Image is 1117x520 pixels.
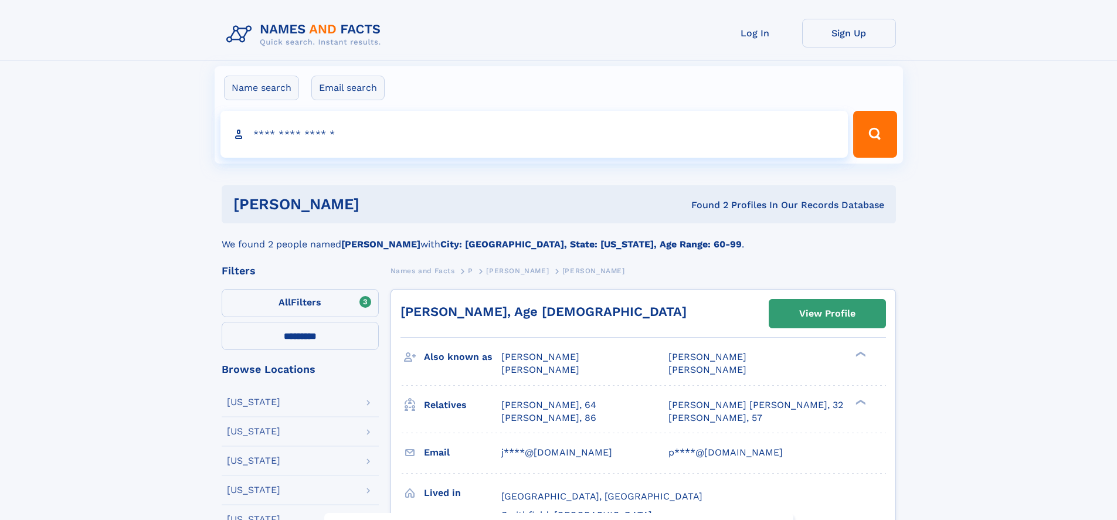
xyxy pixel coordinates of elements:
[668,412,762,424] a: [PERSON_NAME], 57
[486,267,549,275] span: [PERSON_NAME]
[227,456,280,465] div: [US_STATE]
[486,263,549,278] a: [PERSON_NAME]
[501,399,596,412] a: [PERSON_NAME], 64
[440,239,742,250] b: City: [GEOGRAPHIC_DATA], State: [US_STATE], Age Range: 60-99
[853,111,897,158] button: Search Button
[501,491,702,502] span: [GEOGRAPHIC_DATA], [GEOGRAPHIC_DATA]
[424,395,501,415] h3: Relatives
[222,289,379,317] label: Filters
[769,300,885,328] a: View Profile
[400,304,687,319] a: [PERSON_NAME], Age [DEMOGRAPHIC_DATA]
[668,399,843,412] a: [PERSON_NAME] [PERSON_NAME], 32
[222,19,391,50] img: Logo Names and Facts
[227,427,280,436] div: [US_STATE]
[233,197,525,212] h1: [PERSON_NAME]
[224,76,299,100] label: Name search
[525,199,884,212] div: Found 2 Profiles In Our Records Database
[562,267,625,275] span: [PERSON_NAME]
[668,364,746,375] span: [PERSON_NAME]
[501,364,579,375] span: [PERSON_NAME]
[227,485,280,495] div: [US_STATE]
[424,347,501,367] h3: Also known as
[311,76,385,100] label: Email search
[799,300,855,327] div: View Profile
[222,364,379,375] div: Browse Locations
[708,19,802,47] a: Log In
[279,297,291,308] span: All
[222,266,379,276] div: Filters
[501,351,579,362] span: [PERSON_NAME]
[220,111,848,158] input: search input
[468,263,473,278] a: P
[424,443,501,463] h3: Email
[853,351,867,358] div: ❯
[222,223,896,251] div: We found 2 people named with .
[501,412,596,424] a: [PERSON_NAME], 86
[341,239,420,250] b: [PERSON_NAME]
[391,263,455,278] a: Names and Facts
[802,19,896,47] a: Sign Up
[668,351,746,362] span: [PERSON_NAME]
[468,267,473,275] span: P
[227,397,280,407] div: [US_STATE]
[424,483,501,503] h3: Lived in
[853,398,867,406] div: ❯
